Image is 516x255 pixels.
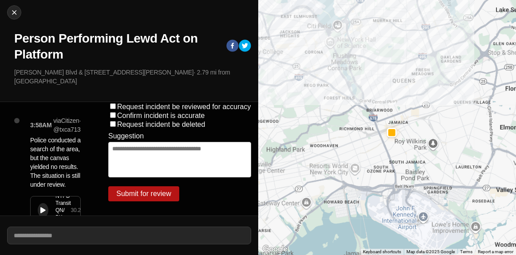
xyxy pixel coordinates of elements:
p: Police conducted a search of the area, but the canvas yielded no results. The situation is still ... [30,136,81,189]
label: Request incident be reviewed for accuracy [117,103,251,110]
img: cancel [10,8,19,17]
img: Google [260,243,290,255]
label: Confirm incident is accurate [117,112,205,119]
button: facebook [226,39,239,54]
div: 30.253 s [71,207,89,214]
div: NYPD Transit QN/ BK North [55,192,71,228]
label: Request incident be deleted [117,121,205,128]
button: Submit for review [108,186,179,201]
button: Keyboard shortcuts [363,249,401,255]
label: Suggestion [108,132,144,140]
h1: Person Performing Lewd Act on Platform [14,31,219,63]
button: cancel [7,5,21,20]
a: Terms [460,249,473,254]
a: Open this area in Google Maps (opens a new window) [260,243,290,255]
p: via Citizen · @ txca713 [53,116,81,134]
button: twitter [239,39,251,54]
p: 3:58AM [30,121,51,129]
span: Map data ©2025 Google [406,249,455,254]
p: [PERSON_NAME] Blvd & [STREET_ADDRESS][PERSON_NAME] · 2.79 mi from [GEOGRAPHIC_DATA] [14,68,251,86]
a: Report a map error [478,249,513,254]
